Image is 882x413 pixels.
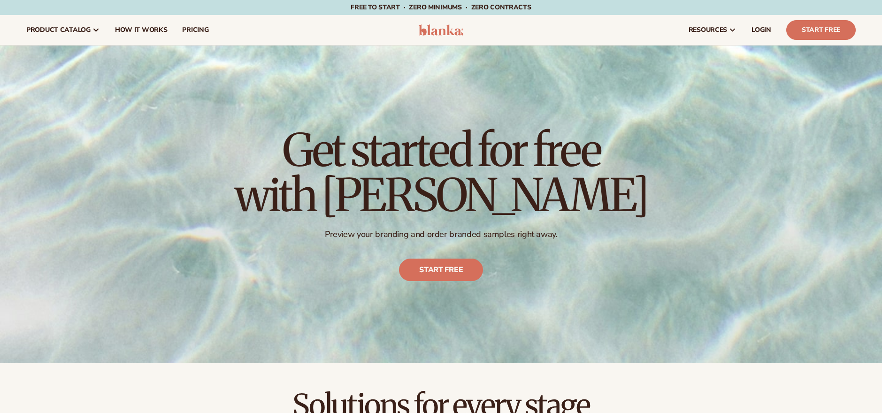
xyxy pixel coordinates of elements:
img: logo [419,24,463,36]
h1: Get started for free with [PERSON_NAME] [235,128,648,218]
span: resources [689,26,727,34]
a: resources [681,15,744,45]
span: Free to start · ZERO minimums · ZERO contracts [351,3,531,12]
a: Start free [399,259,483,281]
span: How It Works [115,26,168,34]
a: How It Works [107,15,175,45]
span: product catalog [26,26,91,34]
p: Preview your branding and order branded samples right away. [235,229,648,240]
a: LOGIN [744,15,779,45]
span: pricing [182,26,208,34]
a: product catalog [19,15,107,45]
a: pricing [175,15,216,45]
span: LOGIN [752,26,771,34]
a: Start Free [786,20,856,40]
